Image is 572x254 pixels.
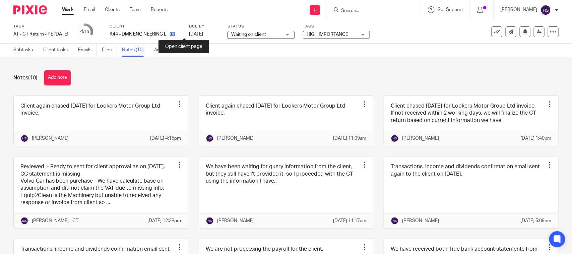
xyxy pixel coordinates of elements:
a: Email [84,6,95,13]
span: Waiting on client [231,32,266,37]
label: Due by [189,24,219,29]
p: [DATE] 11:09am [333,135,366,142]
p: [DATE] 4:15pm [150,135,181,142]
a: Reports [151,6,168,13]
label: Task [13,24,68,29]
span: [DATE] [189,32,203,37]
label: Tags [303,24,370,29]
img: Pixie [13,5,47,14]
p: [PERSON_NAME] [217,217,254,224]
p: [PERSON_NAME] [402,135,439,142]
a: Files [102,44,117,57]
p: [DATE] 11:17am [333,217,366,224]
img: svg%3E [541,5,551,15]
a: Subtasks [13,44,38,57]
small: /13 [83,30,89,34]
img: svg%3E [391,217,399,225]
p: [DATE] 12:38pm [148,217,181,224]
label: Client [110,24,181,29]
a: Clients [105,6,120,13]
p: K44 - DMK ENGINEERING LTD [110,31,167,38]
a: Emails [78,44,97,57]
a: Client tasks [43,44,73,57]
p: [PERSON_NAME] [217,135,254,142]
span: HIGH IMPORTANCE [307,32,348,37]
button: Add note [44,70,71,85]
img: svg%3E [20,217,28,225]
p: [PERSON_NAME] [500,6,537,13]
p: [PERSON_NAME] [32,135,69,142]
img: svg%3E [206,134,214,142]
a: Notes (10) [122,44,149,57]
input: Search [340,8,401,14]
a: Audit logs [154,44,180,57]
div: AT - CT Return - PE [DATE] [13,31,68,38]
p: [DATE] 1:40pm [521,135,552,142]
label: Status [228,24,295,29]
div: AT - CT Return - PE 31-05-2025 [13,31,68,38]
img: svg%3E [206,217,214,225]
span: (10) [28,75,38,80]
img: svg%3E [391,134,399,142]
a: Work [62,6,74,13]
a: Team [130,6,141,13]
p: [PERSON_NAME] - CT [32,217,78,224]
div: 4 [80,28,89,36]
span: Get Support [437,7,463,12]
p: [PERSON_NAME] [402,217,439,224]
img: svg%3E [20,134,28,142]
h1: Notes [13,74,38,81]
p: [DATE] 5:09pm [521,217,552,224]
